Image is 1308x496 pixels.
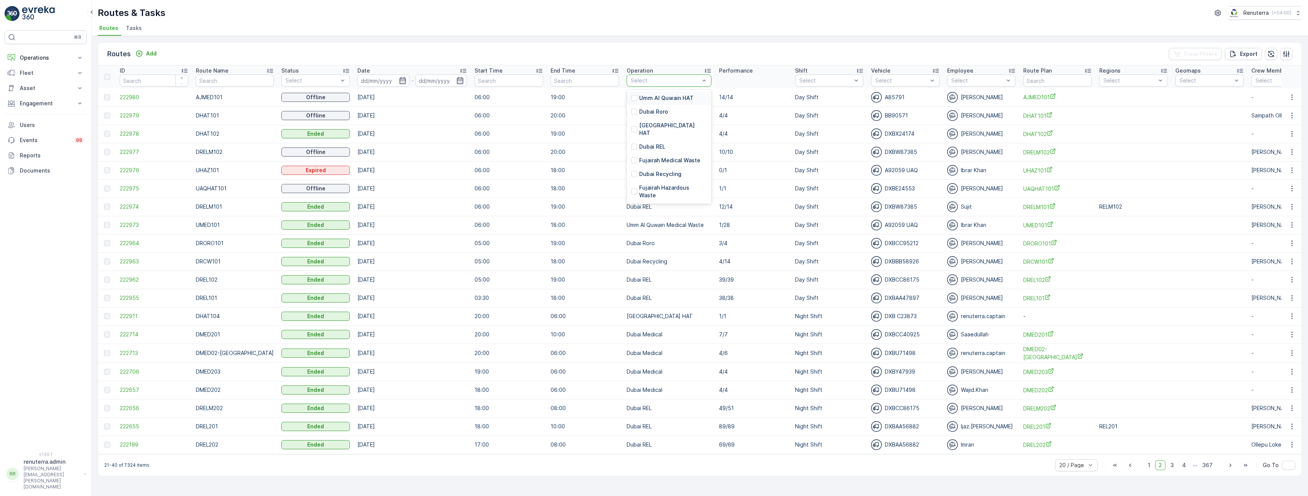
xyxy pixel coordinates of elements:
p: Routes & Tasks [98,7,165,19]
p: Day Shift [795,112,864,119]
p: Day Shift [795,130,864,138]
p: 06:00 [475,93,543,101]
button: Operations [5,50,87,65]
a: AJMED101 [1023,93,1092,101]
p: Select [1256,77,1308,84]
img: svg%3e [947,366,958,377]
img: svg%3e [947,421,958,432]
img: svg%3e [947,439,958,450]
p: Dubai Recycling [639,170,681,178]
td: [DATE] [354,436,471,454]
a: DHAT102 [1023,130,1092,138]
td: [DATE] [354,417,471,436]
div: [PERSON_NAME] [947,128,1016,139]
p: 20:00 [551,148,619,156]
a: UAQHAT101 [1023,185,1092,193]
p: Operations [20,54,71,62]
img: svg%3e [947,274,958,285]
a: DREL201 [1023,423,1092,431]
img: svg%3e [871,293,882,303]
p: Documents [20,167,84,174]
td: [DATE] [354,325,471,344]
a: DREL102 [1023,276,1092,284]
img: svg%3e [947,110,958,121]
p: UHAZ101 [196,166,274,174]
img: svg%3e [871,128,882,139]
span: Routes [99,24,118,32]
p: [PERSON_NAME] [1251,148,1294,156]
a: DRELM101 [1023,203,1092,211]
img: svg%3e [871,329,882,340]
img: svg%3e [871,256,882,267]
img: svg%3e [871,421,882,432]
p: Day Shift [795,93,864,101]
div: [PERSON_NAME] [947,92,1016,103]
p: UAQHAT101 [196,185,274,192]
p: Fleet [20,69,71,77]
a: Reports [5,148,87,163]
input: dd/mm/yyyy [357,74,410,87]
span: 222955 [120,294,188,302]
img: svg%3e [871,110,882,121]
img: logo [5,6,20,21]
p: Sampath Ollepu [1251,112,1292,119]
a: UMED101 [1023,221,1092,229]
span: 222199 [120,441,188,448]
p: ⌘B [74,34,81,40]
button: Clear Filters [1169,48,1222,60]
p: Export [1240,50,1257,58]
p: AJMED101 [196,93,274,101]
button: Export [1225,48,1262,60]
span: DREL101 [1023,294,1092,302]
p: [GEOGRAPHIC_DATA] HAT [639,122,707,137]
button: Expired [281,166,350,175]
a: DREL202 [1023,441,1092,449]
p: 18:00 [551,166,619,174]
div: A85791 [871,92,940,103]
p: Performance [719,67,753,74]
a: UHAZ101 [1023,166,1092,174]
a: 222713 [120,349,188,357]
td: [DATE] [354,363,471,381]
button: Engagement [5,96,87,111]
p: Fujairah Hazardous Waste [639,184,707,199]
span: 222655 [120,423,188,430]
img: svg%3e [947,92,958,103]
span: 222975 [120,185,188,192]
a: DRORO101 [1023,239,1092,247]
button: RRrenuterra.admin[PERSON_NAME][EMAIL_ADDRESS][PERSON_NAME][DOMAIN_NAME] [5,458,87,490]
input: Search [1023,74,1092,87]
span: 222974 [120,203,188,211]
td: [DATE] [354,381,471,399]
p: 20:00 [551,112,619,119]
p: ( +04:00 ) [1272,10,1291,16]
p: Day Shift [795,148,864,156]
img: svg%3e [947,128,958,139]
p: 0/1 [719,166,787,174]
p: Fujairah Medical Waste [639,157,700,164]
div: Toggle Row Selected [104,113,110,119]
a: DMED202 [1023,386,1092,394]
p: Ended [307,368,324,376]
p: Route Name [196,67,229,74]
div: [PERSON_NAME] [947,110,1016,121]
img: svg%3e [871,183,882,194]
button: Offline [281,93,350,102]
a: Documents [5,163,87,178]
td: [DATE] [354,234,471,252]
input: Search [196,74,274,87]
td: [DATE] [354,271,471,289]
p: - [411,76,414,85]
p: Ended [307,423,324,430]
button: Offline [281,184,350,193]
img: svg%3e [947,147,958,157]
span: 222657 [120,386,188,394]
td: [DATE] [354,143,471,161]
a: 222980 [120,93,188,101]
